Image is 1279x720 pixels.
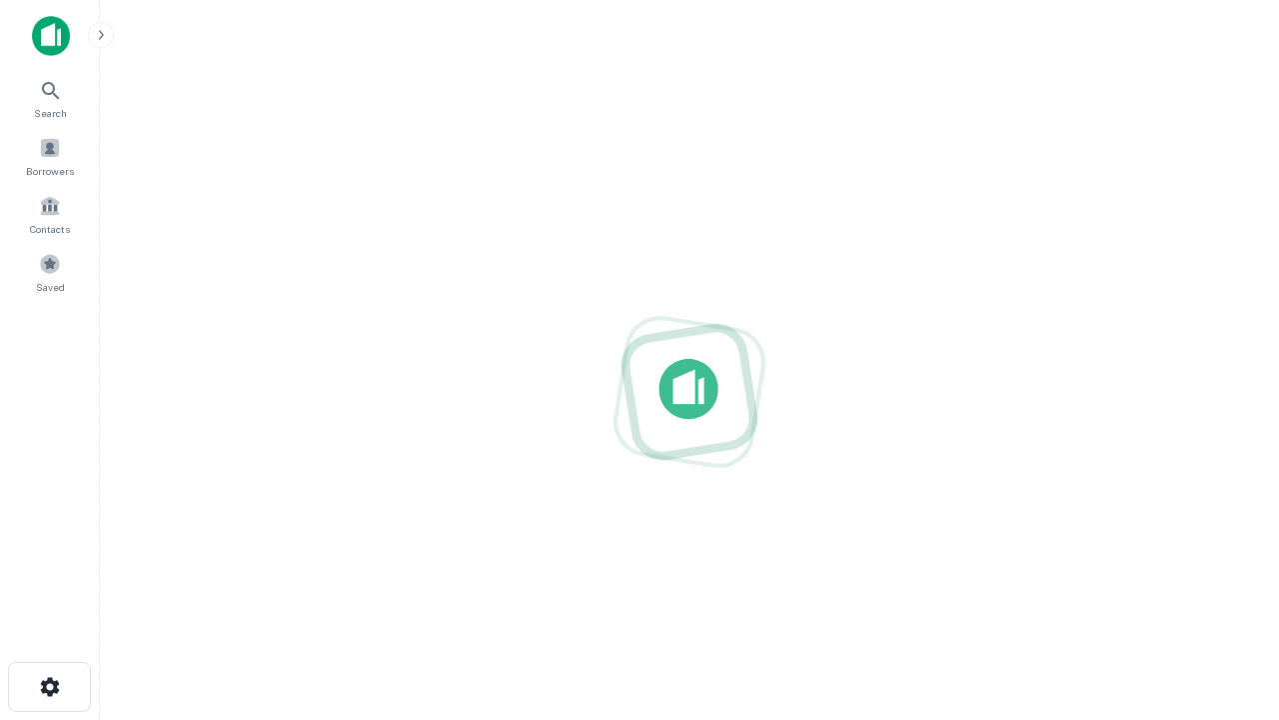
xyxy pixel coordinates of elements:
a: Saved [6,245,94,299]
img: capitalize-icon.png [32,16,70,56]
a: Borrowers [6,129,94,183]
span: Borrowers [26,163,74,179]
span: Search [34,105,67,121]
span: Saved [36,279,65,295]
a: Search [6,71,94,125]
a: Contacts [6,187,94,241]
iframe: Chat Widget [1179,496,1279,592]
span: Contacts [30,221,70,237]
